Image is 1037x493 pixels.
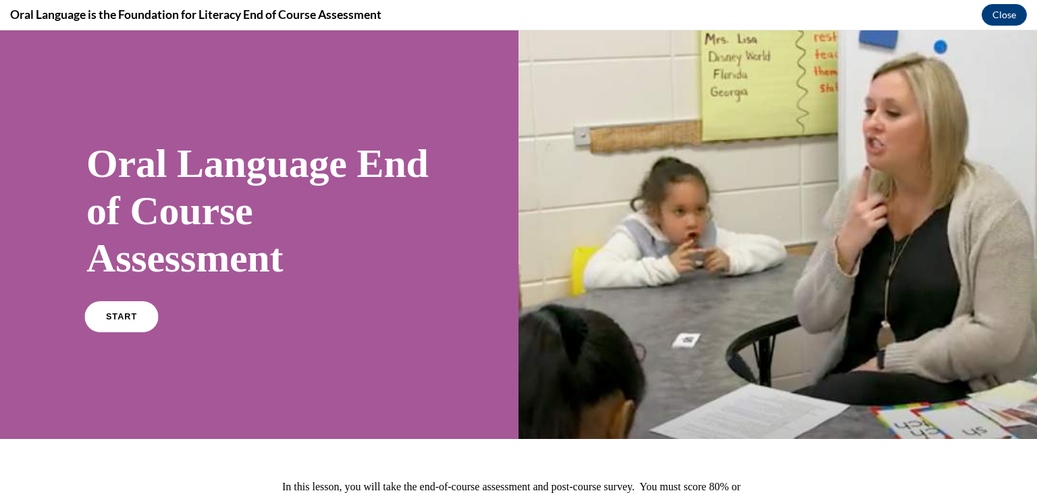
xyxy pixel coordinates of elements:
[282,445,755,490] p: In this lesson, you will take the end-of-course assessment and post-course survey. You must score...
[982,4,1027,26] button: Close
[106,282,137,292] span: START
[10,6,381,23] h4: Oral Language is the Foundation for Literacy End of Course Assessment
[86,109,432,251] h1: Oral Language End of Course Assessment
[84,271,158,302] a: START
